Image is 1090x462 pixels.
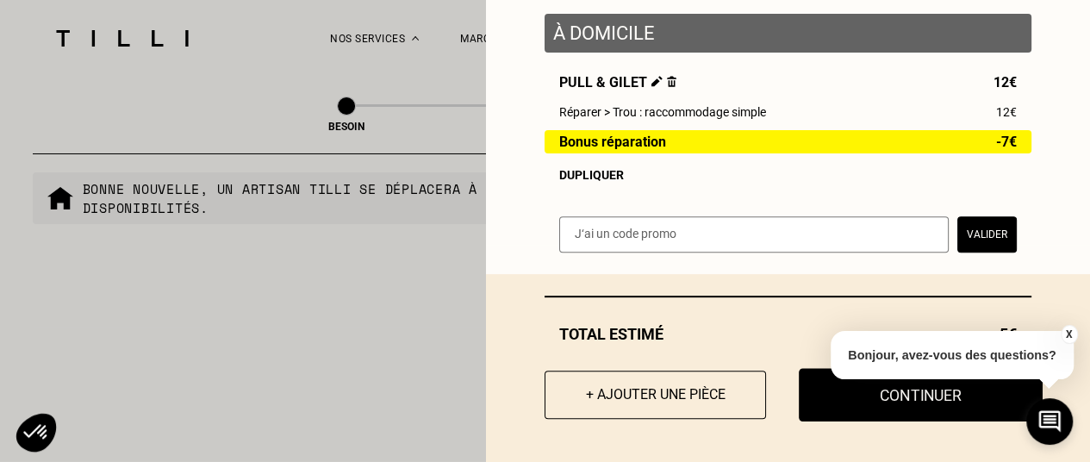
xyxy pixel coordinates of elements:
span: 12€ [996,105,1017,119]
input: J‘ai un code promo [559,216,949,253]
button: + Ajouter une pièce [545,371,766,419]
img: Supprimer [667,76,676,87]
span: Réparer > Trou : raccommodage simple [559,105,766,119]
span: Pull & gilet [559,74,676,91]
img: Éditer [651,76,663,87]
button: Valider [957,216,1017,253]
p: Bonjour, avez-vous des questions? [831,331,1074,379]
div: Dupliquer [559,168,1017,182]
span: -7€ [996,134,1017,149]
span: Bonus réparation [559,134,666,149]
button: Continuer [799,368,1043,421]
button: X [1060,325,1077,344]
div: Total estimé [545,325,1031,343]
p: À domicile [553,22,1023,44]
span: 12€ [993,74,1017,91]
